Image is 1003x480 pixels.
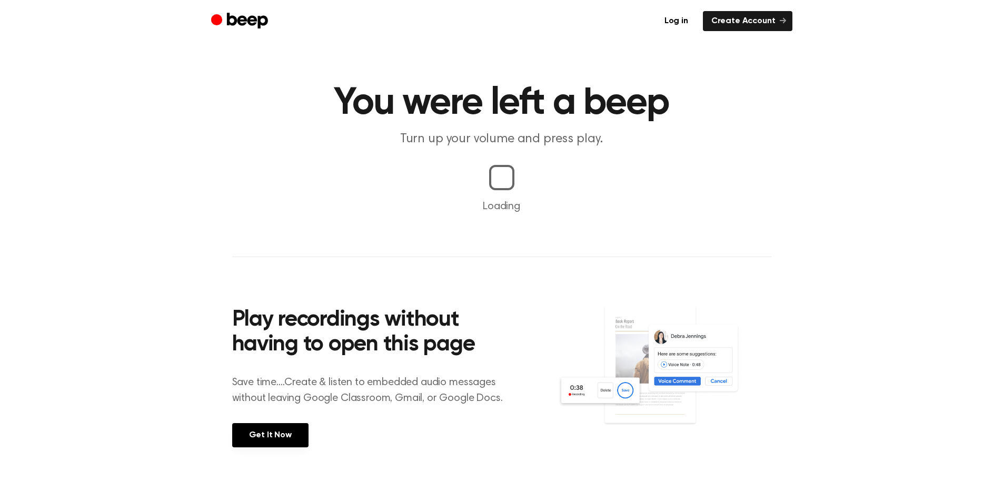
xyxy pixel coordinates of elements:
a: Beep [211,11,271,32]
p: Save time....Create & listen to embedded audio messages without leaving Google Classroom, Gmail, ... [232,375,516,406]
h1: You were left a beep [232,84,771,122]
a: Get It Now [232,423,309,447]
a: Log in [656,11,697,31]
p: Turn up your volume and press play. [300,131,704,148]
img: Voice Comments on Docs and Recording Widget [558,305,771,446]
h2: Play recordings without having to open this page [232,308,516,358]
p: Loading [13,199,990,214]
a: Create Account [703,11,792,31]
